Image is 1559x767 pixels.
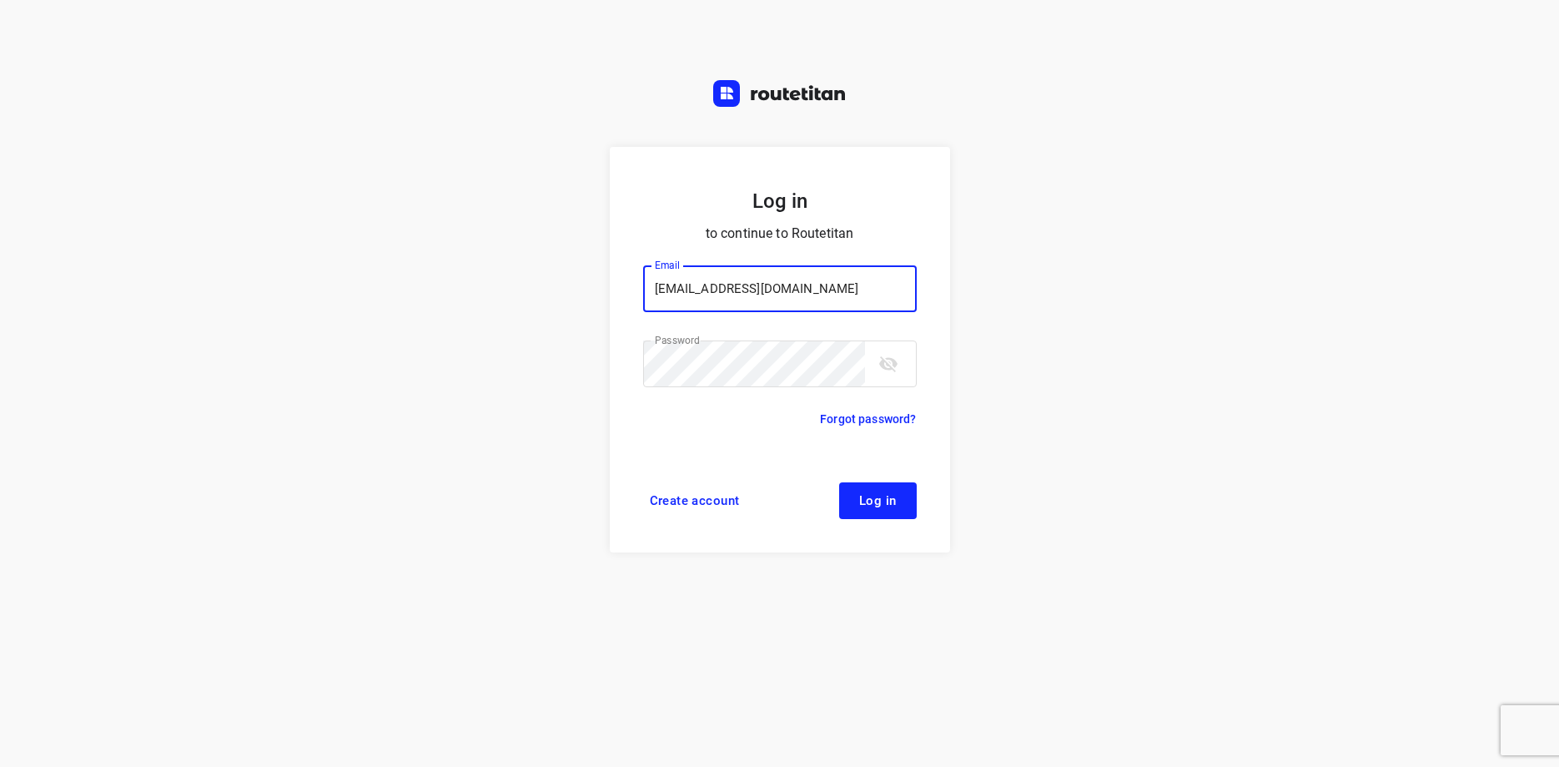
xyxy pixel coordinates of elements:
span: Create account [650,494,740,507]
a: Routetitan [713,80,847,111]
img: Routetitan [713,80,847,107]
a: Create account [643,482,747,519]
p: to continue to Routetitan [643,222,917,245]
h5: Log in [643,187,917,215]
button: toggle password visibility [872,347,905,381]
button: Log in [839,482,917,519]
a: Forgot password? [820,409,916,429]
span: Log in [859,494,897,507]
